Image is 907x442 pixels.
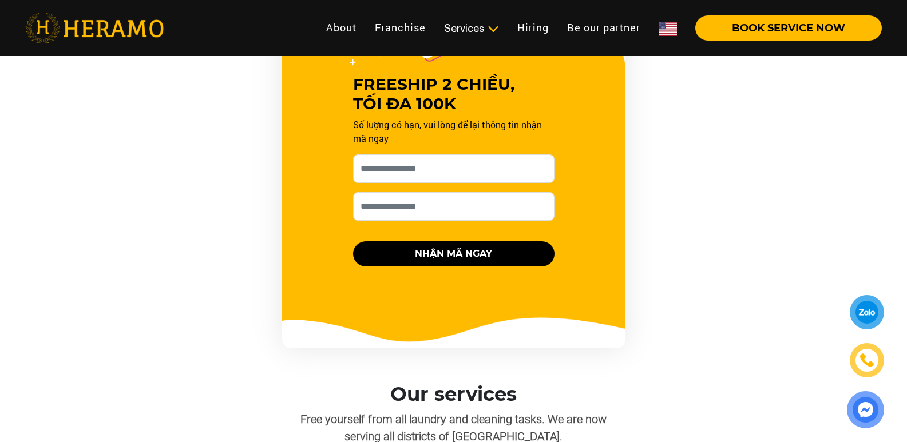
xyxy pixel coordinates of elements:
[851,345,883,376] a: phone-icon
[25,13,164,43] img: heramo-logo.png
[282,383,625,406] h3: Our services
[508,15,558,40] a: Hiring
[353,241,555,266] button: NHẬN MÃ NGAY
[686,23,882,33] a: BOOK SERVICE NOW
[487,23,499,35] img: subToggleIcon
[695,15,882,41] button: BOOK SERVICE NOW
[353,75,555,113] h3: FREESHIP 2 CHIỀU, TỐI ĐA 100K
[858,352,875,369] img: phone-icon
[444,21,499,36] div: Services
[366,15,435,40] a: Franchise
[353,118,555,145] p: Số lượng có hạn, vui lòng để lại thông tin nhận mã ngay
[317,15,366,40] a: About
[558,15,649,40] a: Be our partner
[659,22,677,36] img: Flag_of_US.png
